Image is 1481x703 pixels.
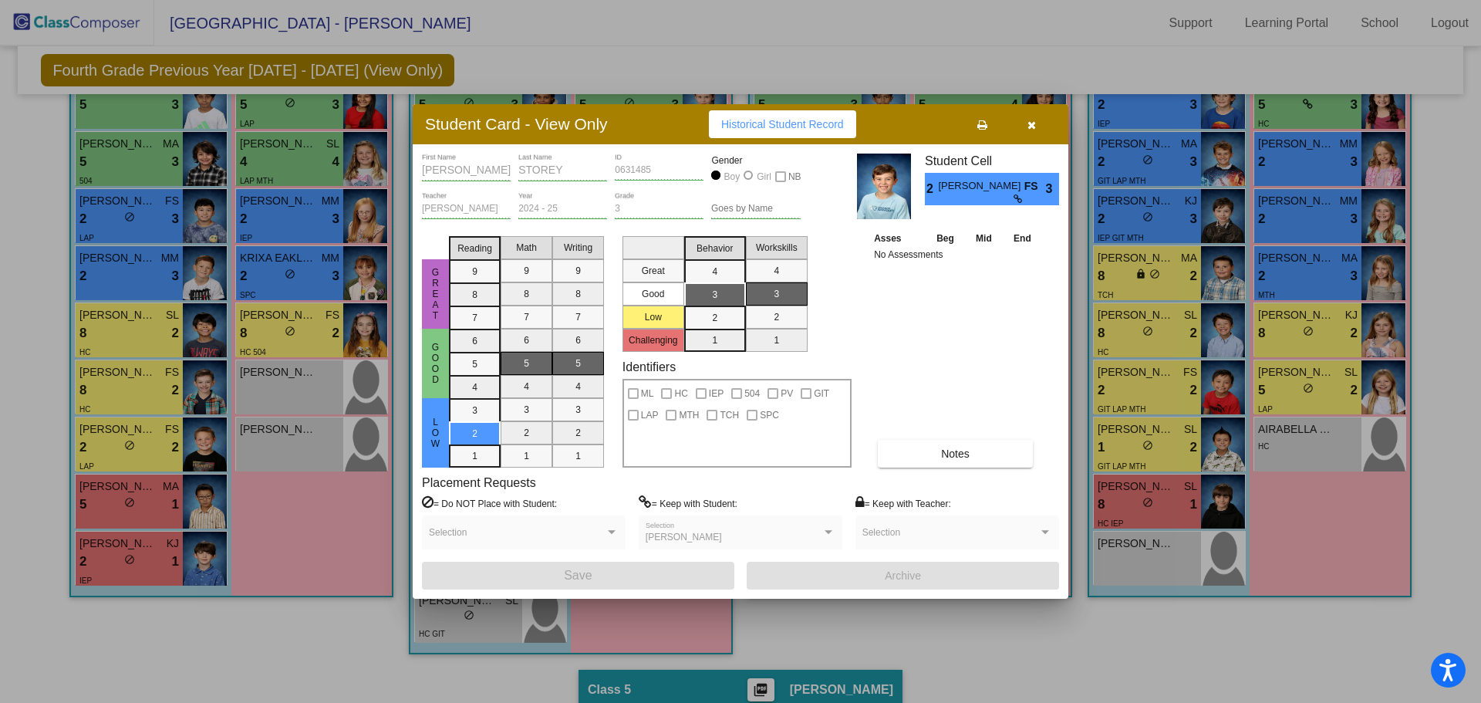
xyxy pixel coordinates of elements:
h3: Student Card - View Only [425,114,608,134]
span: SPC [760,406,779,424]
button: Historical Student Record [709,110,856,138]
label: = Do NOT Place with Student: [422,495,557,511]
label: = Keep with Teacher: [855,495,951,511]
span: Great [429,267,443,321]
span: TCH [720,406,739,424]
span: [PERSON_NAME] [646,532,722,542]
span: GIT [814,384,829,403]
span: PV [781,384,793,403]
span: Notes [941,448,970,460]
th: Mid [965,230,1002,247]
span: IEP [709,384,724,403]
label: Identifiers [622,360,676,374]
button: Save [422,562,734,590]
span: ML [641,384,654,403]
button: Archive [747,562,1059,590]
th: End [1003,230,1043,247]
input: teacher [422,204,511,215]
span: NB [788,167,801,186]
span: Save [564,569,592,582]
span: MTH [679,406,699,424]
span: Archive [885,569,921,582]
input: Enter ID [615,165,703,176]
mat-label: Gender [711,154,800,167]
th: Asses [870,230,926,247]
span: HC [674,384,687,403]
span: FS [1024,178,1046,194]
input: goes by name [711,204,800,215]
span: [PERSON_NAME] [938,178,1024,194]
h3: Student Cell [925,154,1059,168]
span: Good [429,342,443,385]
label: Placement Requests [422,475,536,490]
th: Beg [926,230,966,247]
span: Low [429,417,443,449]
div: Boy [724,170,740,184]
span: 2 [925,180,938,198]
span: LAP [641,406,659,424]
input: year [518,204,607,215]
div: Girl [756,170,771,184]
span: Historical Student Record [721,118,844,130]
span: 3 [1046,180,1059,198]
span: 504 [744,384,760,403]
input: grade [615,204,703,215]
label: = Keep with Student: [639,495,737,511]
button: Notes [878,440,1033,468]
td: No Assessments [870,247,1042,262]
